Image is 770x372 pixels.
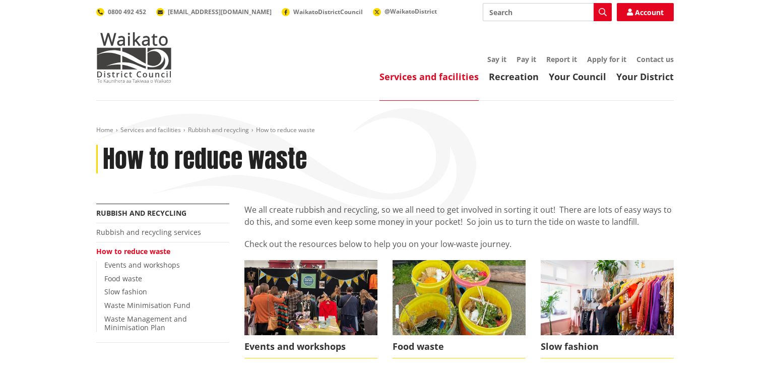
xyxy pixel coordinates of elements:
[96,8,146,16] a: 0800 492 452
[489,71,539,83] a: Recreation
[541,260,674,335] img: SEWtember
[103,145,307,174] h1: How to reduce waste
[549,71,606,83] a: Your Council
[104,260,180,270] a: Events and workshops
[168,8,272,16] span: [EMAIL_ADDRESS][DOMAIN_NAME]
[393,260,526,335] img: food waste
[282,8,363,16] a: WaikatoDistrictCouncil
[541,335,674,358] span: Slow fashion
[256,126,315,134] span: How to reduce waste
[244,204,674,228] p: We all create rubbish and recycling, so we all need to get involved in sorting it out! There are ...
[379,71,479,83] a: Services and facilities
[244,260,377,358] a: Events and workshops
[244,260,377,335] img: Waste minimisation events and workshops
[517,54,536,64] a: Pay it
[96,246,170,256] a: How to reduce waste
[96,126,113,134] a: Home
[293,8,363,16] span: WaikatoDistrictCouncil
[104,314,187,332] a: Waste Management and Minimisation Plan
[108,8,146,16] span: 0800 492 452
[244,238,674,250] p: Check out the resources below to help you on your low-waste journey.
[104,287,147,296] a: Slow fashion
[156,8,272,16] a: [EMAIL_ADDRESS][DOMAIN_NAME]
[487,54,506,64] a: Say it
[96,126,674,135] nav: breadcrumb
[384,7,437,16] span: @WaikatoDistrict
[616,71,674,83] a: Your District
[104,274,142,283] a: Food waste
[96,32,172,83] img: Waikato District Council - Te Kaunihera aa Takiwaa o Waikato
[617,3,674,21] a: Account
[373,7,437,16] a: @WaikatoDistrict
[120,126,181,134] a: Services and facilities
[393,260,526,358] a: Food waste
[541,260,674,358] a: Slow fashion
[96,208,186,218] a: Rubbish and recycling
[104,300,190,310] a: Waste Minimisation Fund
[244,335,377,358] span: Events and workshops
[546,54,577,64] a: Report it
[483,3,612,21] input: Search input
[636,54,674,64] a: Contact us
[96,227,201,237] a: Rubbish and recycling services
[188,126,249,134] a: Rubbish and recycling
[393,335,526,358] span: Food waste
[587,54,626,64] a: Apply for it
